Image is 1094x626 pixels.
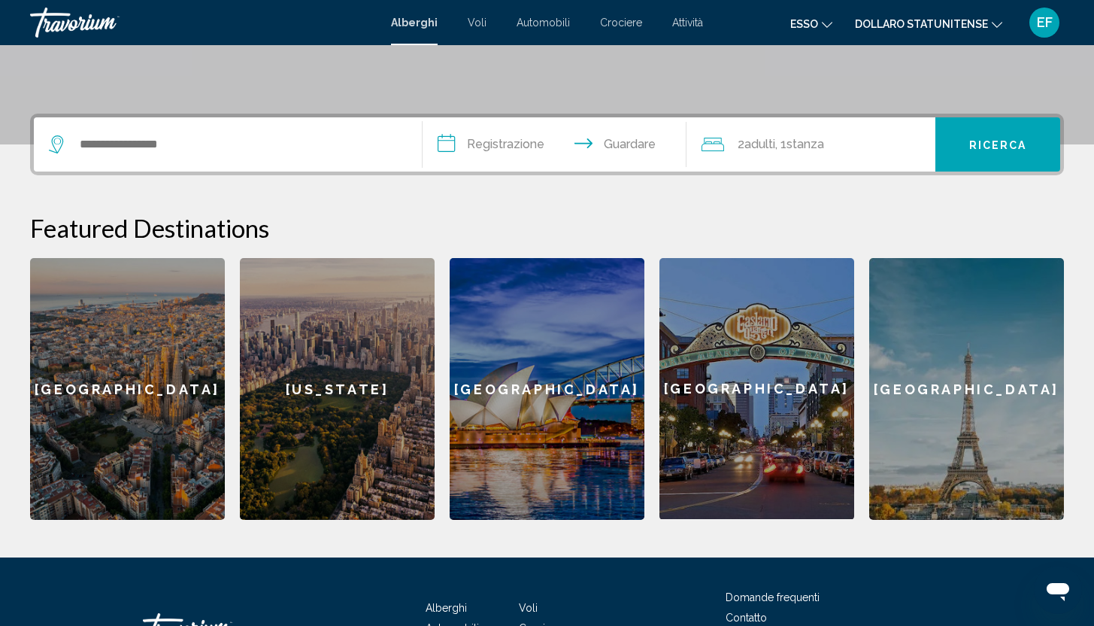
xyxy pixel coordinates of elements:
[423,117,686,172] button: Date di check-in e check-out
[969,139,1027,151] font: Ricerca
[30,213,1064,243] h2: Featured Destinations
[1034,566,1082,614] iframe: Pulsante per aprire la finestra di messaggistica
[468,17,486,29] a: Voli
[1037,14,1053,30] font: EF
[935,117,1060,172] button: Ricerca
[672,17,703,29] a: Attività
[775,137,786,151] font: , 1
[519,602,538,614] a: Voli
[790,18,818,30] font: esso
[659,258,854,520] a: [GEOGRAPHIC_DATA]
[790,13,832,35] button: Cambia lingua
[855,18,988,30] font: Dollaro statunitense
[34,117,1060,172] div: Widget di ricerca
[855,13,1002,35] button: Cambia valuta
[426,602,467,614] a: Alberghi
[391,17,438,29] a: Alberghi
[600,17,642,29] a: Crociere
[786,137,824,151] font: stanza
[726,591,820,603] a: Domande frequenti
[744,137,775,151] font: adulti
[450,258,644,520] a: [GEOGRAPHIC_DATA]
[738,137,744,151] font: 2
[869,258,1064,520] a: [GEOGRAPHIC_DATA]
[659,258,854,519] div: [GEOGRAPHIC_DATA]
[30,258,225,520] a: [GEOGRAPHIC_DATA]
[1025,7,1064,38] button: Menu utente
[30,8,376,38] a: Travorio
[726,612,767,624] a: Contatto
[240,258,435,520] a: [US_STATE]
[517,17,570,29] a: Automobili
[686,117,935,172] button: Viaggiatori: 2 adulti, 0 bambini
